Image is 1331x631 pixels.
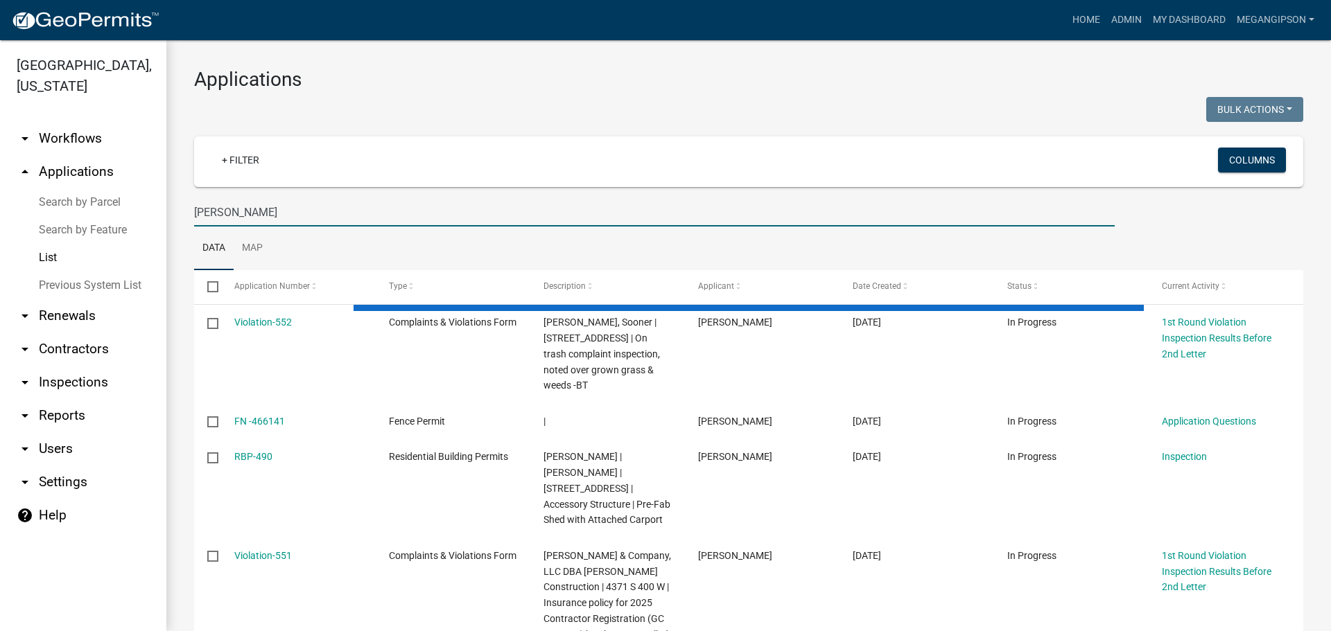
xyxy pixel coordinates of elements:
i: arrow_drop_down [17,374,33,391]
a: Inspection [1162,451,1207,462]
span: John Cross | Dorothy L Sullivan | 4153 W 500 S PERU, IN 46970 | Accessory Structure | Pre-Fab She... [543,451,670,525]
i: arrow_drop_down [17,308,33,324]
a: 1st Round Violation Inspection Results Before 2nd Letter [1162,550,1271,593]
datatable-header-cell: Select [194,270,220,303]
datatable-header-cell: Current Activity [1149,270,1303,303]
span: Fence Permit [389,416,445,427]
a: Violation-551 [234,550,292,561]
a: Application Questions [1162,416,1256,427]
span: Complaints & Violations Form [389,550,516,561]
a: + Filter [211,148,270,172]
a: FN -466141 [234,416,285,427]
span: Applicant [698,281,734,291]
span: Date Created [853,281,901,291]
span: Residential Building Permits [389,451,508,462]
span: Application Number [234,281,310,291]
i: arrow_drop_down [17,474,33,490]
a: Map [234,226,271,271]
span: Type [389,281,407,291]
a: Violation-552 [234,317,292,328]
a: Data [194,226,234,271]
input: Search for applications [194,198,1115,226]
a: megangipson [1231,7,1320,33]
button: Bulk Actions [1206,97,1303,122]
datatable-header-cell: Applicant [685,270,840,303]
span: Melissa [698,416,772,427]
span: 08/19/2025 [853,451,881,462]
span: Brooklyn Thomas [698,317,772,328]
span: Description [543,281,586,291]
button: Columns [1218,148,1286,172]
i: arrow_drop_down [17,407,33,424]
h3: Applications [194,68,1303,91]
a: 1st Round Violation Inspection Results Before 2nd Letter [1162,317,1271,359]
span: Status [1007,281,1032,291]
i: arrow_drop_down [17,441,33,457]
a: Admin [1106,7,1147,33]
i: arrow_drop_down [17,341,33,357]
span: In Progress [1007,550,1056,561]
span: Current Activity [1162,281,1219,291]
a: My Dashboard [1147,7,1231,33]
datatable-header-cell: Type [375,270,530,303]
datatable-header-cell: Status [994,270,1149,303]
span: 08/19/2025 [853,550,881,561]
datatable-header-cell: Date Created [840,270,994,303]
a: RBP-490 [234,451,272,462]
datatable-header-cell: Description [530,270,685,303]
span: Dorothy Sullivan [698,451,772,462]
span: 08/19/2025 [853,416,881,427]
span: Hayes, Sooner | 284 N COUNTRY CLUB Rd | On trash complaint inspection, noted over grown grass & w... [543,317,660,391]
span: Corey [698,550,772,561]
span: In Progress [1007,416,1056,427]
datatable-header-cell: Application Number [220,270,375,303]
span: In Progress [1007,451,1056,462]
i: help [17,507,33,524]
i: arrow_drop_down [17,130,33,147]
span: 08/19/2025 [853,317,881,328]
a: Home [1067,7,1106,33]
span: Complaints & Violations Form [389,317,516,328]
i: arrow_drop_up [17,163,33,180]
span: In Progress [1007,317,1056,328]
span: | [543,416,546,427]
